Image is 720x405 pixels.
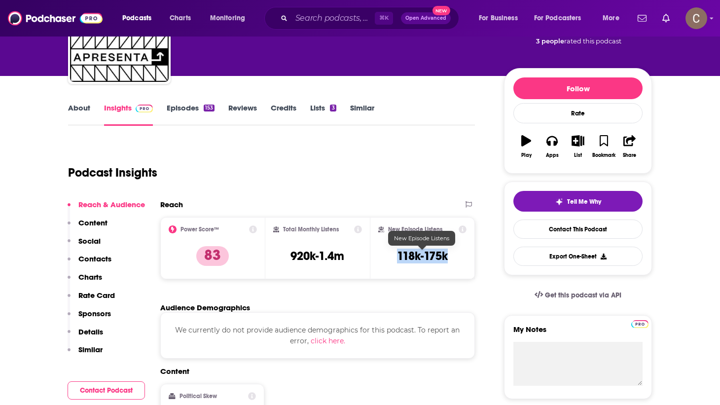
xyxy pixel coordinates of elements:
button: Contacts [68,254,111,272]
button: Social [68,236,101,255]
p: Contacts [78,254,111,263]
button: Rate Card [68,291,115,309]
span: For Podcasters [534,11,581,25]
button: Open AdvancedNew [401,12,451,24]
p: Rate Card [78,291,115,300]
p: Content [78,218,108,227]
span: Logged in as clay.bolton [685,7,707,29]
h2: Political Skew [180,393,217,400]
div: 153 [204,105,215,111]
button: List [565,129,591,164]
button: Contact Podcast [68,381,145,400]
button: Follow [513,77,643,99]
h3: 920k-1.4m [290,249,344,263]
p: Details [78,327,103,336]
div: Share [623,152,636,158]
button: Sponsors [68,309,111,327]
button: Show profile menu [685,7,707,29]
span: 3 people [536,37,564,45]
a: Reviews [228,103,257,126]
img: Podchaser Pro [136,105,153,112]
div: Bookmark [592,152,615,158]
a: Credits [271,103,296,126]
img: tell me why sparkle [555,198,563,206]
button: open menu [596,10,632,26]
a: Charts [163,10,197,26]
a: Contact This Podcast [513,220,643,239]
span: ⌘ K [375,12,393,25]
p: Sponsors [78,309,111,318]
button: open menu [203,10,258,26]
h3: 118k-175k [397,249,448,263]
span: We currently do not provide audience demographics for this podcast. To report an error, [175,326,460,345]
h2: Audience Demographics [160,303,250,312]
p: Charts [78,272,102,282]
span: Podcasts [122,11,151,25]
span: Charts [170,11,191,25]
a: About [68,103,90,126]
p: 83 [196,246,229,266]
a: InsightsPodchaser Pro [104,103,153,126]
p: Social [78,236,101,246]
span: Tell Me Why [567,198,601,206]
a: Similar [350,103,374,126]
div: List [574,152,582,158]
a: Show notifications dropdown [658,10,674,27]
p: Reach & Audience [78,200,145,209]
span: New [432,6,450,15]
div: Play [521,152,532,158]
button: open menu [115,10,164,26]
label: My Notes [513,325,643,342]
a: Show notifications dropdown [634,10,650,27]
button: Share [617,129,643,164]
input: Search podcasts, credits, & more... [291,10,375,26]
span: For Business [479,11,518,25]
button: Charts [68,272,102,291]
div: Search podcasts, credits, & more... [274,7,468,30]
button: Details [68,327,103,345]
h2: Content [160,367,467,376]
span: New Episode Listens [394,235,449,242]
h2: New Episode Listens [388,226,442,233]
button: Apps [539,129,565,164]
img: Podchaser - Follow, Share and Rate Podcasts [8,9,103,28]
button: Content [68,218,108,236]
span: Open Advanced [405,16,446,21]
a: Episodes153 [167,103,215,126]
h2: Reach [160,200,183,209]
button: Export One-Sheet [513,247,643,266]
img: Podchaser Pro [631,320,648,328]
button: open menu [472,10,530,26]
p: Similar [78,345,103,354]
button: Play [513,129,539,164]
img: User Profile [685,7,707,29]
h2: Power Score™ [180,226,219,233]
h2: Total Monthly Listens [283,226,339,233]
button: Reach & Audience [68,200,145,218]
button: Bookmark [591,129,616,164]
span: rated this podcast [564,37,621,45]
button: Similar [68,345,103,363]
div: 3 [330,105,336,111]
span: More [603,11,619,25]
div: Apps [546,152,559,158]
span: Get this podcast via API [545,291,621,299]
a: Lists3 [310,103,336,126]
a: Pro website [631,319,648,328]
h1: Podcast Insights [68,165,157,180]
button: tell me why sparkleTell Me Why [513,191,643,212]
div: Rate [513,103,643,123]
span: Monitoring [210,11,245,25]
button: open menu [528,10,596,26]
a: Get this podcast via API [527,283,629,307]
button: click here. [311,335,345,346]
